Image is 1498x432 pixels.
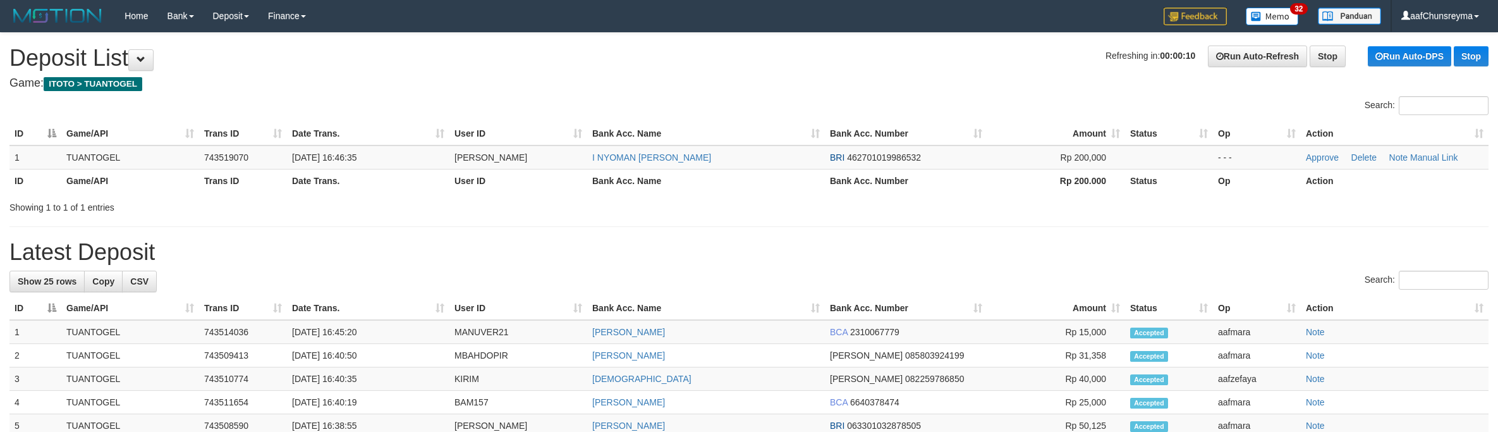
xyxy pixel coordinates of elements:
img: Button%20Memo.svg [1246,8,1299,25]
span: Copy 462701019986532 to clipboard [847,152,921,163]
th: Bank Acc. Name [587,169,825,192]
th: Game/API: activate to sort column ascending [61,122,199,145]
td: 2 [9,344,61,367]
span: Refreshing in: [1105,51,1195,61]
a: Run Auto-DPS [1368,46,1451,66]
th: ID: activate to sort column descending [9,122,61,145]
th: User ID [449,169,587,192]
td: 743509413 [199,344,287,367]
span: BCA [830,397,848,407]
th: Date Trans. [287,169,449,192]
th: Op [1213,169,1301,192]
h1: Deposit List [9,46,1489,71]
label: Search: [1365,271,1489,290]
th: Bank Acc. Name: activate to sort column ascending [587,122,825,145]
th: Amount: activate to sort column ascending [987,297,1125,320]
th: Game/API: activate to sort column ascending [61,297,199,320]
a: Note [1306,374,1325,384]
td: [DATE] 16:40:50 [287,344,449,367]
a: Note [1306,397,1325,407]
a: Manual Link [1410,152,1458,163]
th: Op: activate to sort column ascending [1213,297,1301,320]
span: [DATE] 16:46:35 [292,152,356,163]
a: Show 25 rows [9,271,85,292]
th: Status: activate to sort column ascending [1125,297,1213,320]
td: 743511654 [199,391,287,414]
th: Bank Acc. Number: activate to sort column ascending [825,122,987,145]
div: Showing 1 to 1 of 1 entries [9,196,615,214]
span: Accepted [1130,351,1168,362]
img: MOTION_logo.png [9,6,106,25]
td: Rp 25,000 [987,391,1125,414]
a: Stop [1454,46,1489,66]
span: [PERSON_NAME] [830,374,903,384]
td: - - - [1213,145,1301,170]
td: Rp 15,000 [987,320,1125,344]
a: Note [1306,327,1325,337]
a: Delete [1351,152,1377,163]
th: Game/API [61,169,199,192]
input: Search: [1399,271,1489,290]
a: Note [1306,421,1325,431]
a: I NYOMAN [PERSON_NAME] [592,152,711,163]
a: Run Auto-Refresh [1208,46,1307,67]
th: Date Trans.: activate to sort column ascending [287,122,449,145]
a: Note [1389,152,1408,163]
th: Trans ID: activate to sort column ascending [199,297,287,320]
th: User ID: activate to sort column ascending [449,297,587,320]
th: Amount: activate to sort column ascending [987,122,1125,145]
td: TUANTOGEL [61,391,199,414]
th: Rp 200.000 [987,169,1125,192]
td: BAM157 [449,391,587,414]
td: [DATE] 16:40:35 [287,367,449,391]
td: 743514036 [199,320,287,344]
span: 743519070 [204,152,248,163]
span: BRI [830,152,844,163]
td: aafmara [1213,344,1301,367]
strong: 00:00:10 [1160,51,1195,61]
span: ITOTO > TUANTOGEL [44,77,142,91]
td: MANUVER21 [449,320,587,344]
span: CSV [130,276,149,287]
td: Rp 31,358 [987,344,1125,367]
td: [DATE] 16:45:20 [287,320,449,344]
th: Action: activate to sort column ascending [1301,297,1489,320]
td: TUANTOGEL [61,320,199,344]
span: Copy 085803924199 to clipboard [905,350,964,361]
th: User ID: activate to sort column ascending [449,122,587,145]
td: TUANTOGEL [61,145,199,170]
a: [PERSON_NAME] [592,327,665,337]
a: CSV [122,271,157,292]
span: [PERSON_NAME] [830,350,903,361]
span: Copy 063301032878505 to clipboard [847,421,921,431]
td: 4 [9,391,61,414]
td: 3 [9,367,61,391]
th: Status: activate to sort column ascending [1125,122,1213,145]
a: Approve [1306,152,1339,163]
img: panduan.png [1318,8,1381,25]
th: ID: activate to sort column descending [9,297,61,320]
a: Copy [84,271,123,292]
a: Stop [1310,46,1346,67]
td: 743510774 [199,367,287,391]
label: Search: [1365,96,1489,115]
td: aafmara [1213,391,1301,414]
td: aafzefaya [1213,367,1301,391]
span: Copy [92,276,114,287]
th: Date Trans.: activate to sort column ascending [287,297,449,320]
span: Copy 082259786850 to clipboard [905,374,964,384]
span: BRI [830,421,844,431]
td: [DATE] 16:40:19 [287,391,449,414]
input: Search: [1399,96,1489,115]
th: Status [1125,169,1213,192]
th: Trans ID [199,169,287,192]
span: Show 25 rows [18,276,76,287]
td: 1 [9,320,61,344]
span: Copy 6640378474 to clipboard [850,397,899,407]
td: aafmara [1213,320,1301,344]
h1: Latest Deposit [9,240,1489,265]
span: Copy 2310067779 to clipboard [850,327,899,337]
img: Feedback.jpg [1164,8,1227,25]
th: Op: activate to sort column ascending [1213,122,1301,145]
span: [PERSON_NAME] [454,152,527,163]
